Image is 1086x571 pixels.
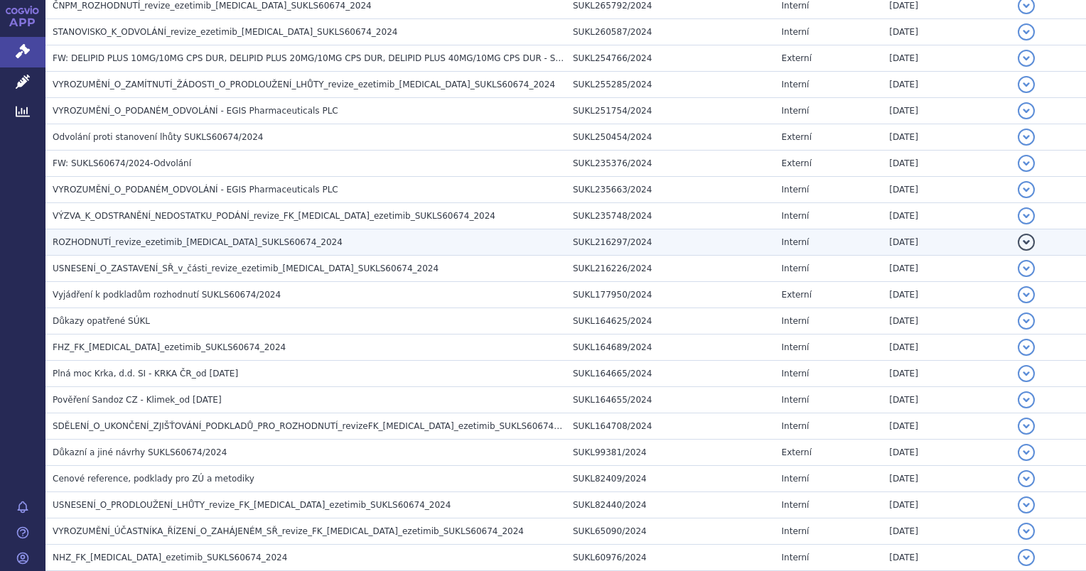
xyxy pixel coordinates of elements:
td: [DATE] [882,72,1011,98]
td: [DATE] [882,282,1011,308]
span: Externí [782,447,812,457]
td: [DATE] [882,518,1011,545]
span: SDĚLENÍ_O_UKONČENÍ_ZJIŠŤOVÁNÍ_PODKLADŮ_PRO_ROZHODNUTÍ_revizeFK_rosuvastatin_ezetimib_SUKLS60674_2024 [53,421,580,431]
td: SUKL164689/2024 [566,335,775,361]
span: Důkazní a jiné návrhy SUKLS60674/2024 [53,447,227,457]
span: Interní [782,263,810,273]
span: Interní [782,500,810,510]
span: Interní [782,1,810,11]
td: SUKL65090/2024 [566,518,775,545]
span: Interní [782,106,810,116]
td: [DATE] [882,308,1011,335]
td: [DATE] [882,492,1011,518]
span: Vyjádření k podkladům rozhodnutí SUKLS60674/2024 [53,290,281,300]
span: STANOVISKO_K_ODVOLÁNÍ_revize_ezetimib_rosuvastatin_SUKLS60674_2024 [53,27,397,37]
span: Interní [782,474,810,484]
span: ROZHODNUTÍ_revize_ezetimib_rosuvastatin_SUKLS60674_2024 [53,237,343,247]
button: detail [1018,523,1035,540]
button: detail [1018,102,1035,119]
button: detail [1018,23,1035,40]
button: detail [1018,496,1035,513]
td: SUKL164655/2024 [566,387,775,413]
span: USNESENÍ_O_PRODLOUŽENÍ_LHŮTY_revize_FK_rosuvastatin_ezetimib_SUKLS60674_2024 [53,500,451,510]
span: Interní [782,211,810,221]
td: [DATE] [882,387,1011,413]
span: FW: SUKLS60674/2024-Odvolání [53,158,191,168]
span: Interní [782,185,810,195]
button: detail [1018,312,1035,330]
td: SUKL250454/2024 [566,124,775,151]
span: Interní [782,526,810,536]
td: SUKL177950/2024 [566,282,775,308]
span: Odvolání proti stanovení lhůty SUKLS60674/2024 [53,132,263,142]
span: Interní [782,316,810,326]
button: detail [1018,365,1035,382]
td: [DATE] [882,256,1011,282]
td: [DATE] [882,19,1011,45]
button: detail [1018,470,1035,487]
span: Externí [782,53,812,63]
button: detail [1018,549,1035,566]
span: FHZ_FK_rosuvastatin_ezetimib_SUKLS60674_2024 [53,342,286,352]
td: SUKL235663/2024 [566,177,775,203]
span: VÝZVA_K_ODSTRANĚNÍ_NEDOSTATKU_PODÁNÍ_revize_FK_rosuvastatin_ezetimib_SUKLS60674_2024 [53,211,495,221]
td: [DATE] [882,545,1011,571]
td: [DATE] [882,124,1011,151]
span: VYROZUMĚNÍ_O_PODANÉM_ODVOLÁNÍ - EGIS Pharmaceuticals PLC [53,185,338,195]
td: SUKL254766/2024 [566,45,775,72]
span: Interní [782,237,810,247]
span: Plná moc Krka, d.d. SI - KRKA ČR_od 30.4.2024 [53,369,238,379]
button: detail [1018,418,1035,435]
td: SUKL260587/2024 [566,19,775,45]
span: Interní [782,395,810,405]
span: Důkazy opatřené SÚKL [53,316,150,326]
td: [DATE] [882,335,1011,361]
td: SUKL99381/2024 [566,440,775,466]
td: SUKL235376/2024 [566,151,775,177]
span: Externí [782,290,812,300]
button: detail [1018,234,1035,251]
span: Interní [782,342,810,352]
td: [DATE] [882,361,1011,387]
span: VYROZUMĚNÍ_O_ZAMÍTNUTÍ_ŽÁDOSTI_O_PRODLOUŽENÍ_LHŮTY_revize_ezetimib_rosuvastatin_SUKLS60674_2024 [53,80,555,89]
td: SUKL251754/2024 [566,98,775,124]
span: Interní [782,27,810,37]
button: detail [1018,286,1035,303]
span: VYROZUMĚNÍ_ÚČASTNÍKA_ŘÍZENÍ_O_ZAHÁJENÉM_SŘ_revize_FK_rosuvastatin_ezetimib_SUKLS60674_2024 [53,526,524,536]
button: detail [1018,129,1035,146]
span: Externí [782,158,812,168]
span: VYROZUMĚNÍ_O_PODANÉM_ODVOLÁNÍ - EGIS Pharmaceuticals PLC [53,106,338,116]
span: Interní [782,553,810,562]
td: [DATE] [882,45,1011,72]
td: [DATE] [882,151,1011,177]
button: detail [1018,339,1035,356]
td: [DATE] [882,203,1011,229]
td: SUKL164625/2024 [566,308,775,335]
span: FW: DELIPID PLUS 10MG/10MG CPS DUR, DELIPID PLUS 20MG/10MG CPS DUR, DELIPID PLUS 40MG/10MG CPS DU... [53,53,714,63]
span: Cenové reference, podklady pro ZÚ a metodiky [53,474,254,484]
td: [DATE] [882,440,1011,466]
td: SUKL235748/2024 [566,203,775,229]
td: [DATE] [882,466,1011,492]
td: SUKL82440/2024 [566,492,775,518]
button: detail [1018,260,1035,277]
td: SUKL82409/2024 [566,466,775,492]
span: USNESENÍ_O_ZASTAVENÍ_SŘ_v_části_revize_ezetimib_rosuvastatin_SUKLS60674_2024 [53,263,439,273]
td: SUKL164708/2024 [566,413,775,440]
td: [DATE] [882,229,1011,256]
span: Interní [782,80,810,89]
td: [DATE] [882,177,1011,203]
button: detail [1018,76,1035,93]
button: detail [1018,181,1035,198]
span: Externí [782,132,812,142]
td: SUKL216297/2024 [566,229,775,256]
button: detail [1018,391,1035,408]
td: [DATE] [882,98,1011,124]
span: NHZ_FK_rosuvastatin_ezetimib_SUKLS60674_2024 [53,553,287,562]
span: Interní [782,421,810,431]
td: SUKL255285/2024 [566,72,775,98]
td: SUKL164665/2024 [566,361,775,387]
button: detail [1018,50,1035,67]
button: detail [1018,207,1035,224]
td: SUKL60976/2024 [566,545,775,571]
